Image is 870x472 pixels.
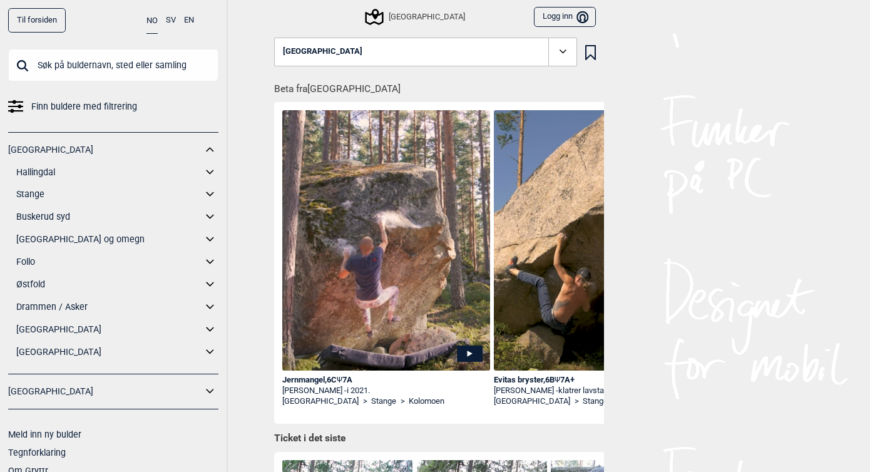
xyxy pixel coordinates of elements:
a: [GEOGRAPHIC_DATA] og omegn [16,230,202,249]
a: Til forsiden [8,8,66,33]
button: NO [146,8,158,34]
button: Logg inn [534,7,596,28]
a: [GEOGRAPHIC_DATA] [8,382,202,401]
h1: Ticket i det siste [274,432,596,446]
a: [GEOGRAPHIC_DATA] [494,396,570,407]
span: > [401,396,405,407]
div: [PERSON_NAME] - [494,386,702,396]
a: Buskerud syd [16,208,202,226]
span: > [363,396,367,407]
span: Ψ [555,375,560,384]
div: Evitas bryster , 6B 7A+ [494,375,702,386]
button: SV [166,8,176,33]
a: Hallingdal [16,163,202,182]
a: [GEOGRAPHIC_DATA] [282,396,359,407]
button: [GEOGRAPHIC_DATA] [274,38,577,66]
a: Kolomoen [409,396,444,407]
span: i 2021. [347,386,370,395]
a: [GEOGRAPHIC_DATA] [16,321,202,339]
a: [GEOGRAPHIC_DATA] [16,343,202,361]
a: Tegnforklaring [8,448,66,458]
span: > [575,396,579,407]
a: [GEOGRAPHIC_DATA] [8,141,202,159]
img: Dennis pa Evitas bryster [494,110,702,385]
span: klatrer lavstarten i juni 2023. [558,386,657,395]
span: Finn buldere med filtrering [31,98,137,116]
img: Dennis pa Jernmangel [282,110,490,392]
div: Jernmangel , 6C 7A [282,375,490,386]
a: Meld inn ny bulder [8,429,81,439]
a: Drammen / Asker [16,298,202,316]
a: Follo [16,253,202,271]
a: Stange [371,396,396,407]
span: [GEOGRAPHIC_DATA] [283,47,362,56]
a: Stange [16,185,202,203]
a: Østfold [16,275,202,294]
div: [GEOGRAPHIC_DATA] [367,9,464,24]
button: EN [184,8,194,33]
span: Ψ [337,375,342,384]
a: Stange [583,396,608,407]
input: Søk på buldernavn, sted eller samling [8,49,218,81]
a: Finn buldere med filtrering [8,98,218,116]
div: [PERSON_NAME] - [282,386,490,396]
h1: Beta fra [GEOGRAPHIC_DATA] [274,74,604,96]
